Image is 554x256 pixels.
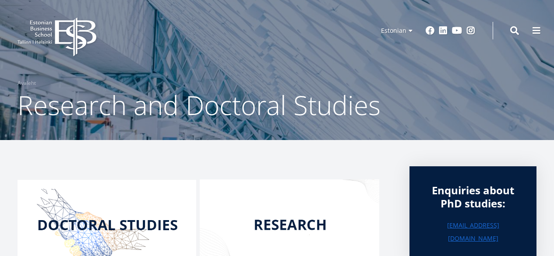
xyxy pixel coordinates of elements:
a: Avaleht [18,79,36,88]
div: Enquiries about PhD studies: [427,184,519,210]
a: Linkedin [439,26,448,35]
a: [EMAIL_ADDRESS][DOMAIN_NAME] [427,219,519,245]
a: Facebook [426,26,434,35]
a: Youtube [452,26,462,35]
span: Research and Doctoral Studies [18,87,381,123]
a: Instagram [466,26,475,35]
